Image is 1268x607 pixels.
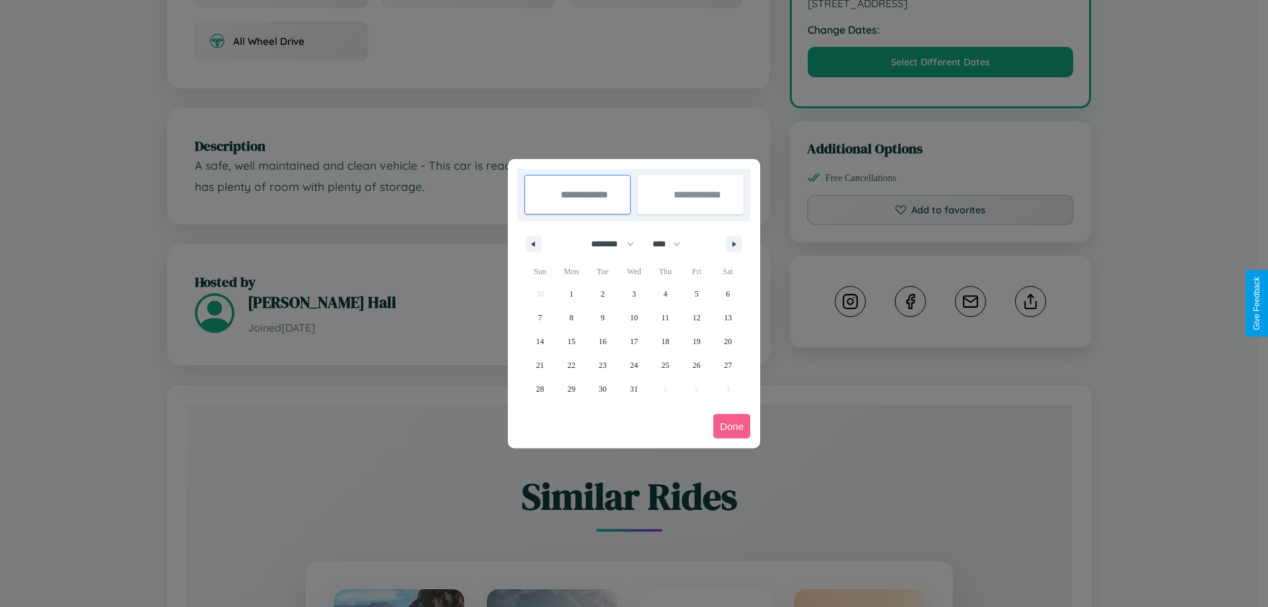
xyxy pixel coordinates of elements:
button: 25 [650,353,681,377]
div: Give Feedback [1252,277,1261,330]
span: 23 [599,353,607,377]
span: Sun [524,261,555,282]
span: Wed [618,261,649,282]
button: 3 [618,282,649,306]
button: 23 [587,353,618,377]
span: 13 [724,306,732,330]
span: 28 [536,377,544,401]
span: 6 [726,282,730,306]
button: 16 [587,330,618,353]
span: Sat [713,261,744,282]
span: 20 [724,330,732,353]
button: 24 [618,353,649,377]
span: 12 [693,306,701,330]
span: Fri [681,261,712,282]
span: 19 [693,330,701,353]
span: 2 [601,282,605,306]
span: 17 [630,330,638,353]
span: 26 [693,353,701,377]
span: 30 [599,377,607,401]
button: 7 [524,306,555,330]
span: 21 [536,353,544,377]
button: 12 [681,306,712,330]
span: 15 [567,330,575,353]
span: 1 [569,282,573,306]
button: 30 [587,377,618,401]
button: 21 [524,353,555,377]
span: 9 [601,306,605,330]
button: 31 [618,377,649,401]
span: 10 [630,306,638,330]
button: 22 [555,353,586,377]
span: 8 [569,306,573,330]
span: 7 [538,306,542,330]
span: 27 [724,353,732,377]
span: 11 [662,306,670,330]
span: 24 [630,353,638,377]
span: 31 [630,377,638,401]
button: 29 [555,377,586,401]
span: Tue [587,261,618,282]
button: 27 [713,353,744,377]
span: 29 [567,377,575,401]
span: 4 [663,282,667,306]
button: 1 [555,282,586,306]
span: 18 [661,330,669,353]
button: 11 [650,306,681,330]
button: 14 [524,330,555,353]
button: 6 [713,282,744,306]
button: 8 [555,306,586,330]
span: 22 [567,353,575,377]
span: Mon [555,261,586,282]
span: 16 [599,330,607,353]
span: 25 [661,353,669,377]
span: 3 [632,282,636,306]
button: 26 [681,353,712,377]
button: 2 [587,282,618,306]
button: 28 [524,377,555,401]
button: 9 [587,306,618,330]
button: 5 [681,282,712,306]
button: 20 [713,330,744,353]
button: 10 [618,306,649,330]
button: 13 [713,306,744,330]
span: 14 [536,330,544,353]
button: 18 [650,330,681,353]
span: Thu [650,261,681,282]
button: 19 [681,330,712,353]
button: 4 [650,282,681,306]
button: 15 [555,330,586,353]
button: 17 [618,330,649,353]
button: Done [713,414,750,439]
span: 5 [695,282,699,306]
